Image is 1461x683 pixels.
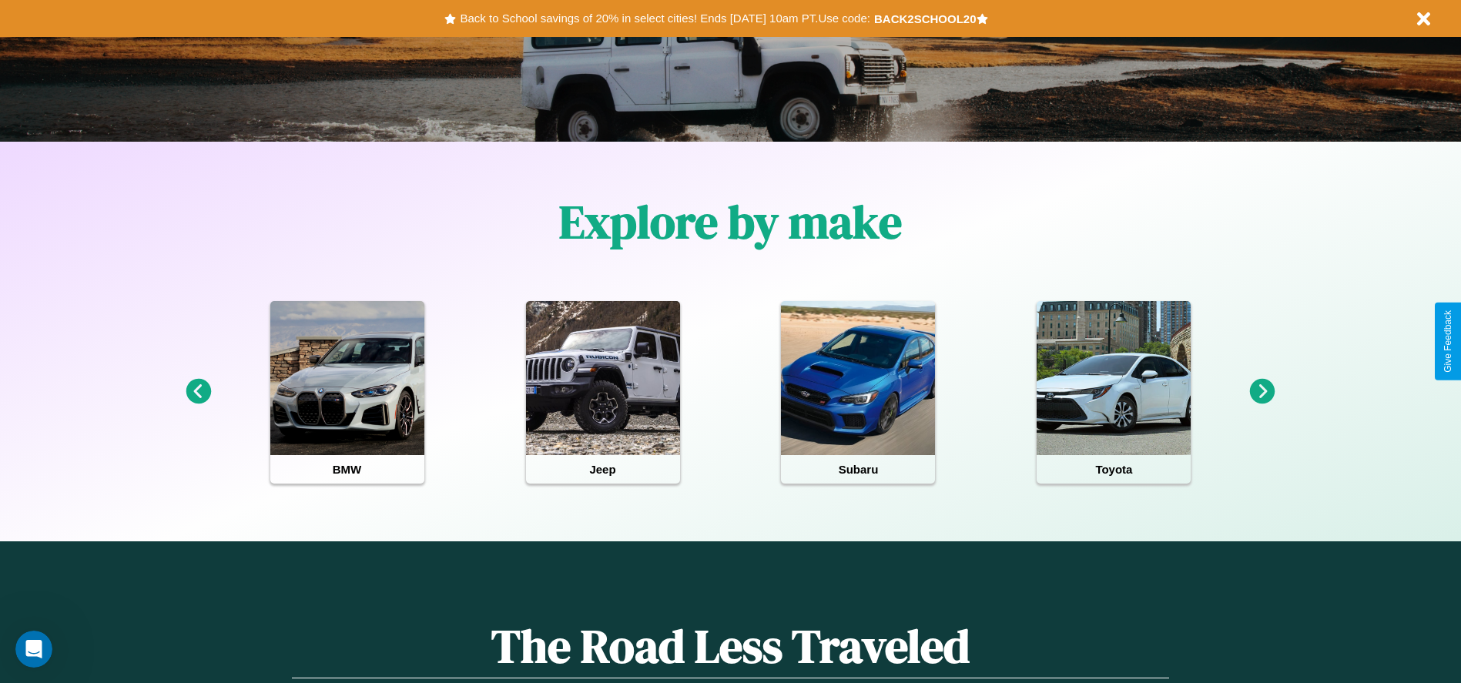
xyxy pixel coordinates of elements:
[1443,310,1453,373] div: Give Feedback
[781,455,935,484] h4: Subaru
[1037,455,1191,484] h4: Toyota
[526,455,680,484] h4: Jeep
[270,455,424,484] h4: BMW
[456,8,873,29] button: Back to School savings of 20% in select cities! Ends [DATE] 10am PT.Use code:
[292,614,1168,678] h1: The Road Less Traveled
[874,12,977,25] b: BACK2SCHOOL20
[15,631,52,668] iframe: Intercom live chat
[559,190,902,253] h1: Explore by make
